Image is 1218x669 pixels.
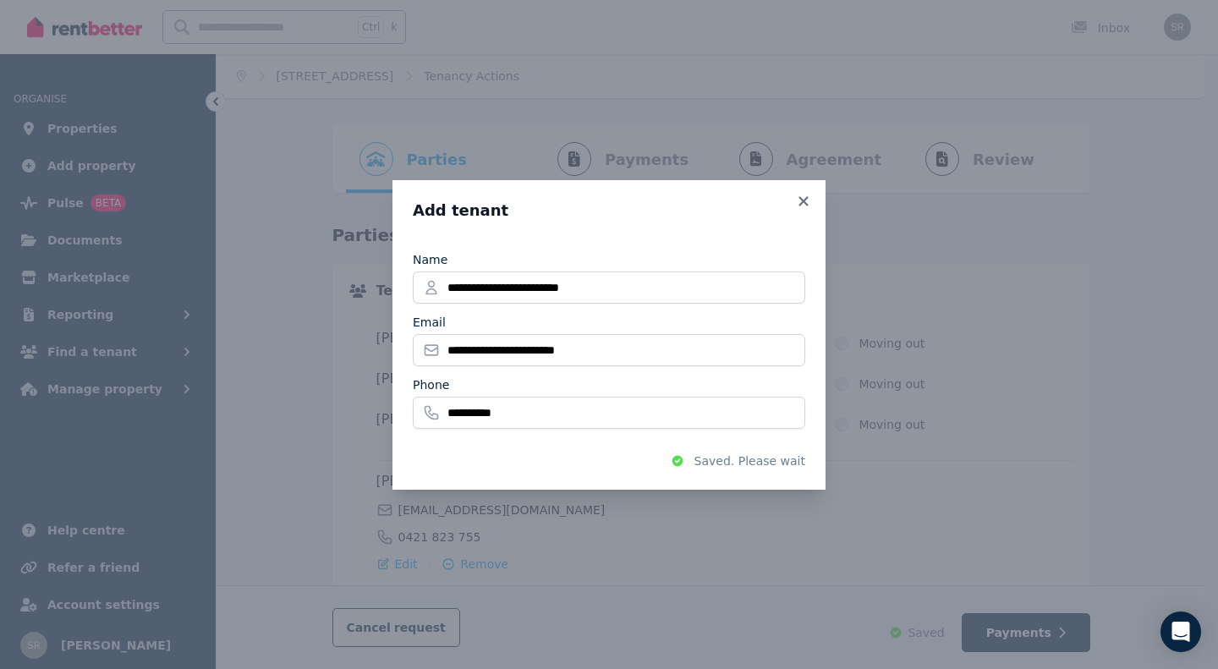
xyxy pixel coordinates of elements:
[413,314,446,331] label: Email
[694,452,805,469] span: Saved. Please wait
[413,376,449,393] label: Phone
[413,200,805,221] h3: Add tenant
[413,251,447,268] label: Name
[1160,611,1201,652] div: Open Intercom Messenger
